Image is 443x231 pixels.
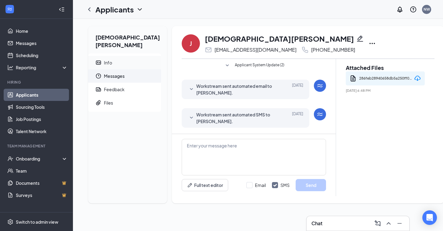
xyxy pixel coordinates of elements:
[88,56,161,69] a: ContactCardInfo
[396,6,404,13] svg: Notifications
[16,49,68,61] a: Scheduling
[292,83,303,96] span: [DATE]
[7,80,67,85] div: Hiring
[414,75,421,82] svg: Download
[104,60,112,66] div: Info
[16,189,68,201] a: SurveysCrown
[349,75,357,82] svg: Document
[346,64,425,71] h2: Attached Files
[16,177,68,189] a: DocumentsCrown
[16,156,63,162] div: Onboarding
[385,220,392,227] svg: ChevronUp
[205,33,354,44] h1: [DEMOGRAPHIC_DATA][PERSON_NAME]
[384,219,393,228] button: ChevronUp
[424,7,430,12] div: NW
[224,62,284,69] button: SmallChevronDownApplicant System Update (2)
[190,39,192,48] div: J
[316,82,324,89] svg: WorkstreamLogo
[196,111,276,125] span: Workstream sent automated SMS to [PERSON_NAME].
[422,210,437,225] div: Open Intercom Messenger
[16,113,68,125] a: Job Postings
[188,86,195,93] svg: SmallChevronDown
[356,35,364,42] svg: Pencil
[359,74,412,83] div: 286feb28940658db5a250ff0a5876ff0.pdf
[292,111,303,125] span: [DATE]
[374,220,381,227] svg: ComposeMessage
[104,69,156,83] span: Messages
[16,25,68,37] a: Home
[369,40,376,47] svg: Ellipses
[88,69,161,83] a: ClockMessages
[7,6,13,12] svg: WorkstreamLogo
[311,220,322,227] h3: Chat
[188,114,195,122] svg: SmallChevronDown
[16,219,58,225] div: Switch to admin view
[59,6,65,12] svg: Collapse
[16,101,68,113] a: Sourcing Tools
[235,62,284,69] span: Applicant System Update (2)
[95,60,101,66] svg: ContactCard
[95,4,134,15] h1: Applicants
[95,86,101,92] svg: Report
[16,165,68,177] a: Team
[410,6,417,13] svg: QuestionInfo
[224,62,231,69] svg: SmallChevronDown
[104,86,125,92] div: Feedback
[316,111,324,118] svg: WorkstreamLogo
[88,96,161,109] a: PaperclipFiles
[205,46,212,53] svg: Email
[215,47,297,53] div: [EMAIL_ADDRESS][DOMAIN_NAME]
[88,83,161,96] a: ReportFeedback
[104,100,113,106] div: Files
[95,100,101,106] svg: Paperclip
[395,219,404,228] button: Minimize
[136,6,143,13] svg: ChevronDown
[187,182,193,188] svg: Pen
[16,37,68,49] a: Messages
[16,89,68,101] a: Applicants
[7,219,13,225] svg: Settings
[396,220,403,227] svg: Minimize
[346,88,425,92] span: [DATE] 6:48 PM
[373,219,383,228] button: ComposeMessage
[311,47,355,53] div: [PHONE_NUMBER]
[16,125,68,137] a: Talent Network
[182,179,228,191] button: Full text editorPen
[95,73,101,79] svg: Clock
[7,156,13,162] svg: UserCheck
[296,179,326,191] button: Send
[88,26,167,53] h2: [DEMOGRAPHIC_DATA][PERSON_NAME]
[301,46,309,53] svg: Phone
[86,6,93,13] svg: ChevronLeft
[196,83,276,96] span: Workstream sent automated email to [PERSON_NAME].
[7,143,67,149] div: Team Management
[7,64,13,71] svg: Analysis
[16,64,68,71] div: Reporting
